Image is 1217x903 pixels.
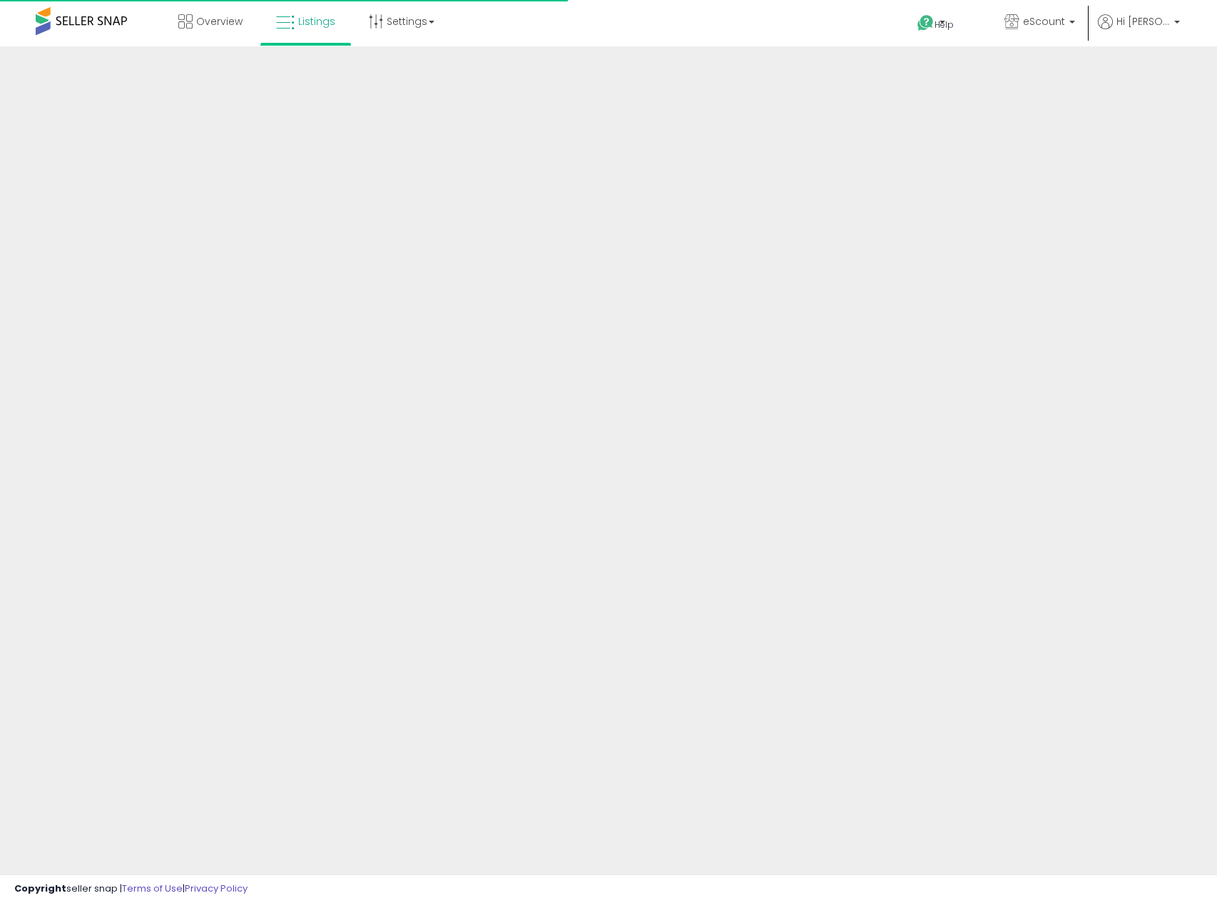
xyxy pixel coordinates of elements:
i: Get Help [917,14,935,32]
span: Listings [298,14,335,29]
span: Help [935,19,954,31]
span: Hi [PERSON_NAME] [1116,14,1170,29]
a: Help [906,4,982,46]
span: eScount [1023,14,1065,29]
a: Hi [PERSON_NAME] [1098,14,1180,46]
span: Overview [196,14,243,29]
